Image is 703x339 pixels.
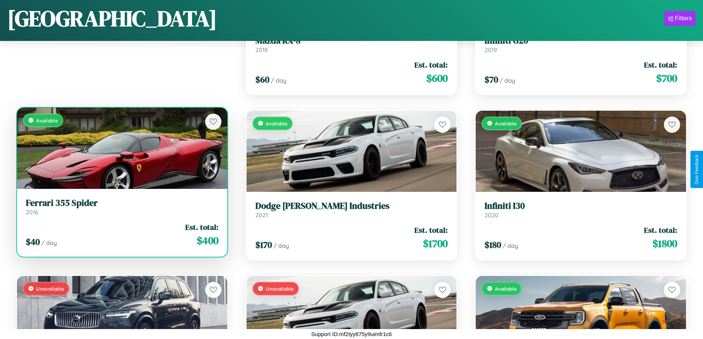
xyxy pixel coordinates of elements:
div: Filters [675,15,692,22]
span: $ 60 [255,73,269,86]
span: Available [495,120,517,127]
span: 2018 [255,46,268,53]
h3: Ferrari 355 Spider [26,198,218,208]
span: 2021 [255,211,268,219]
span: / day [271,77,286,84]
span: 2019 [485,46,497,53]
span: Est. total: [414,225,448,235]
p: Support ID: mf2tyy875y9uimfr1c6 [311,329,392,339]
a: Infiniti I302020 [485,201,677,219]
span: / day [500,77,515,84]
a: Infiniti G202019 [485,35,677,53]
span: / day [273,242,289,249]
span: Available [266,120,287,127]
span: Est. total: [185,222,218,232]
span: Unavailable [36,286,64,292]
a: Mazda RX-82018 [255,35,448,53]
span: $ 40 [26,236,40,248]
span: 2020 [485,211,499,219]
h3: Mazda RX-8 [255,35,448,46]
span: $ 700 [656,71,677,86]
span: $ 170 [255,239,272,251]
span: Available [495,286,517,292]
a: Dodge [PERSON_NAME] Industries2021 [255,201,448,219]
span: Est. total: [644,59,677,70]
h1: [GEOGRAPHIC_DATA] [7,3,217,34]
span: / day [41,239,57,246]
span: Unavailable [266,286,294,292]
span: $ 1800 [652,236,677,251]
span: Available [36,117,58,124]
span: $ 1700 [423,236,448,251]
span: Est. total: [414,59,448,70]
div: Give Feedback [694,155,699,184]
h3: Dodge [PERSON_NAME] Industries [255,201,448,211]
span: / day [503,242,518,249]
span: $ 70 [485,73,498,86]
span: $ 400 [197,233,218,248]
button: Filters [664,11,696,26]
span: $ 600 [426,71,448,86]
a: Ferrari 355 Spider2016 [26,198,218,216]
h3: Infiniti I30 [485,201,677,211]
span: Est. total: [644,225,677,235]
span: $ 180 [485,239,501,251]
h3: Infiniti G20 [485,35,677,46]
span: 2016 [26,208,38,216]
